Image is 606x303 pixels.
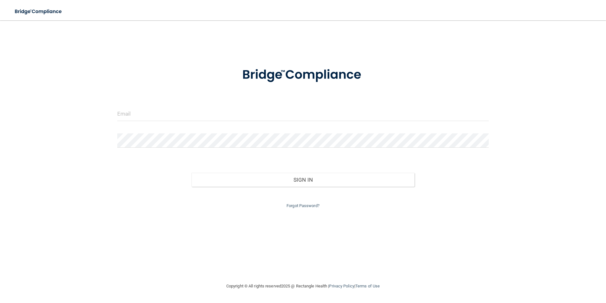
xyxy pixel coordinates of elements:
[355,284,380,288] a: Terms of Use
[187,276,419,296] div: Copyright © All rights reserved 2025 @ Rectangle Health | |
[191,173,415,187] button: Sign In
[329,284,354,288] a: Privacy Policy
[229,58,377,91] img: bridge_compliance_login_screen.278c3ca4.svg
[117,107,489,121] input: Email
[287,203,319,208] a: Forgot Password?
[10,5,68,18] img: bridge_compliance_login_screen.278c3ca4.svg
